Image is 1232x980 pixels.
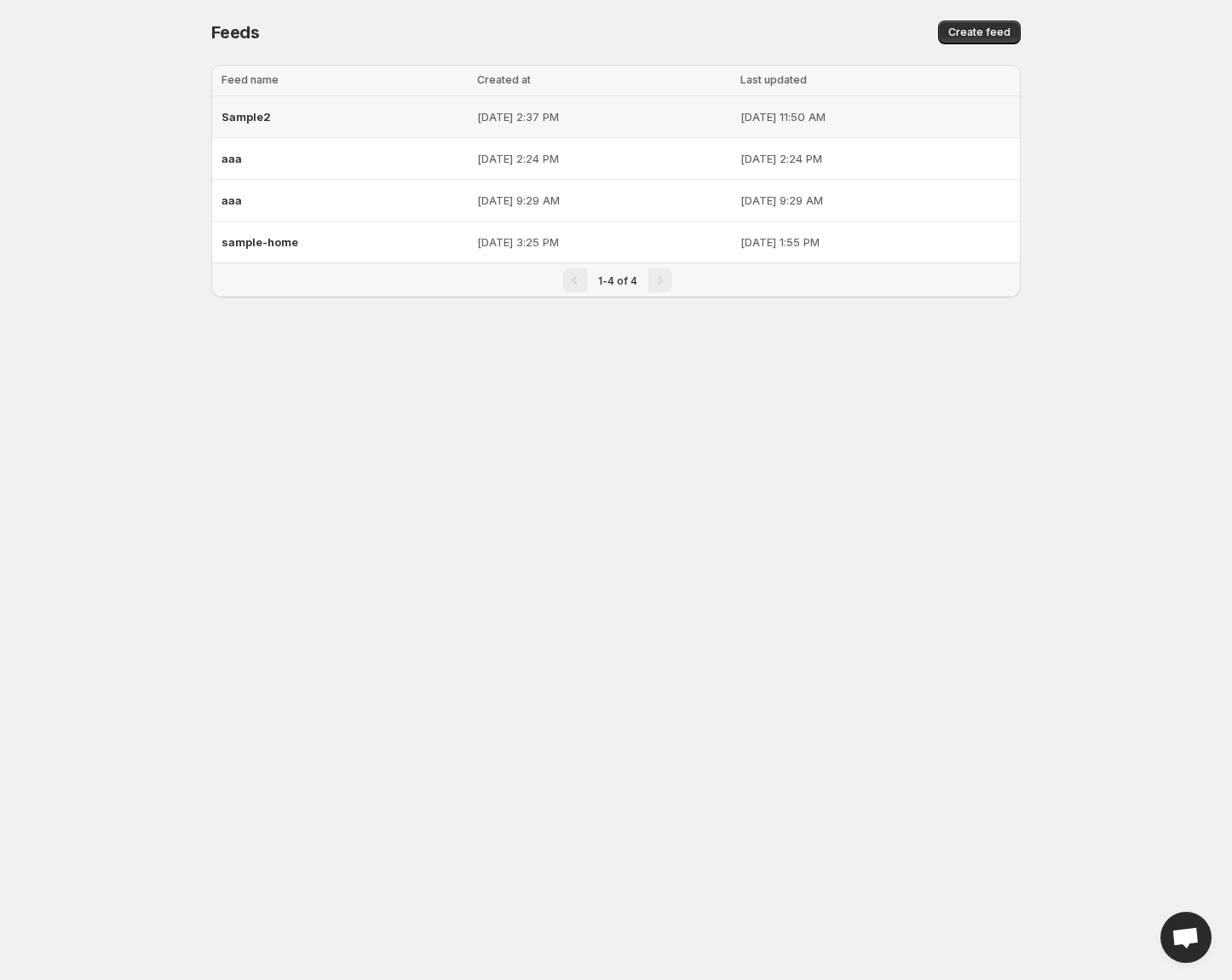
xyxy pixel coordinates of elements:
[477,108,730,125] p: [DATE] 2:37 PM
[222,110,271,124] span: Sample2
[598,274,637,287] span: 1-4 of 4
[740,192,1010,209] p: [DATE] 9:29 AM
[477,233,730,251] p: [DATE] 3:25 PM
[740,150,1010,167] p: [DATE] 2:24 PM
[222,73,279,86] span: Feed name
[222,152,242,165] span: aaa
[740,233,1010,251] p: [DATE] 1:55 PM
[948,26,1010,39] span: Create feed
[477,73,531,86] span: Created at
[477,150,730,167] p: [DATE] 2:24 PM
[211,262,1021,297] nav: Pagination
[938,20,1021,44] button: Create feed
[222,235,298,249] span: sample-home
[222,193,242,207] span: aaa
[740,108,1010,125] p: [DATE] 11:50 AM
[211,22,260,43] span: Feeds
[477,192,730,209] p: [DATE] 9:29 AM
[1160,912,1212,963] a: Open chat
[740,73,807,86] span: Last updated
